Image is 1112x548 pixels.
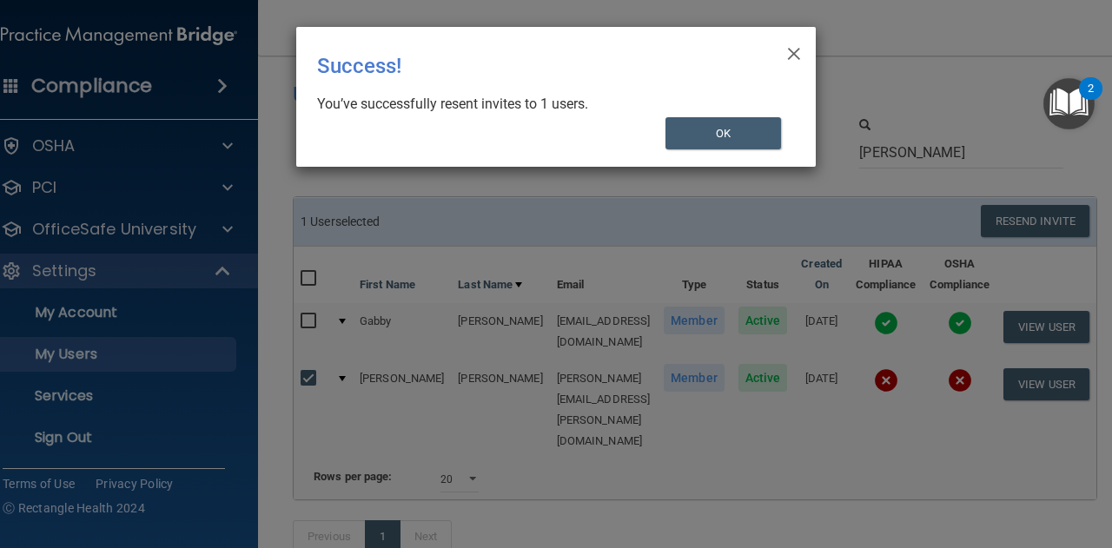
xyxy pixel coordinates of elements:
span: × [786,34,802,69]
iframe: Drift Widget Chat Controller [1025,428,1091,494]
button: OK [665,117,782,149]
div: Success! [317,41,724,91]
button: Open Resource Center, 2 new notifications [1043,78,1095,129]
div: You’ve successfully resent invites to 1 users. [317,95,781,114]
div: 2 [1088,89,1094,111]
